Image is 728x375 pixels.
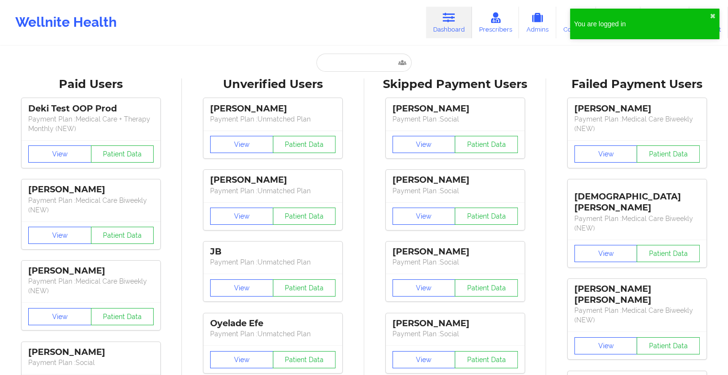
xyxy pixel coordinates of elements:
[28,145,91,163] button: View
[273,351,336,368] button: Patient Data
[472,7,519,38] a: Prescribers
[392,279,456,297] button: View
[574,214,700,233] p: Payment Plan : Medical Care Biweekly (NEW)
[210,208,273,225] button: View
[574,284,700,306] div: [PERSON_NAME] [PERSON_NAME]
[455,136,518,153] button: Patient Data
[392,103,518,114] div: [PERSON_NAME]
[28,276,154,296] p: Payment Plan : Medical Care Biweekly (NEW)
[210,279,273,297] button: View
[392,351,456,368] button: View
[28,358,154,367] p: Payment Plan : Social
[28,114,154,133] p: Payment Plan : Medical Care + Therapy Monthly (NEW)
[392,114,518,124] p: Payment Plan : Social
[556,7,596,38] a: Coaches
[210,257,336,267] p: Payment Plan : Unmatched Plan
[392,318,518,329] div: [PERSON_NAME]
[392,257,518,267] p: Payment Plan : Social
[28,265,154,276] div: [PERSON_NAME]
[91,145,154,163] button: Patient Data
[210,329,336,339] p: Payment Plan : Unmatched Plan
[637,145,700,163] button: Patient Data
[189,77,357,92] div: Unverified Users
[553,77,721,92] div: Failed Payment Users
[7,77,175,92] div: Paid Users
[455,208,518,225] button: Patient Data
[519,7,556,38] a: Admins
[91,227,154,244] button: Patient Data
[91,308,154,325] button: Patient Data
[392,186,518,196] p: Payment Plan : Social
[710,12,716,20] button: close
[28,347,154,358] div: [PERSON_NAME]
[574,103,700,114] div: [PERSON_NAME]
[273,136,336,153] button: Patient Data
[28,196,154,215] p: Payment Plan : Medical Care Biweekly (NEW)
[210,318,336,329] div: Oyelade Efe
[210,114,336,124] p: Payment Plan : Unmatched Plan
[574,114,700,133] p: Payment Plan : Medical Care Biweekly (NEW)
[392,175,518,186] div: [PERSON_NAME]
[371,77,539,92] div: Skipped Payment Users
[210,103,336,114] div: [PERSON_NAME]
[28,184,154,195] div: [PERSON_NAME]
[574,19,710,29] div: You are logged in
[273,279,336,297] button: Patient Data
[574,245,638,262] button: View
[455,351,518,368] button: Patient Data
[426,7,472,38] a: Dashboard
[392,329,518,339] p: Payment Plan : Social
[574,145,638,163] button: View
[637,337,700,354] button: Patient Data
[210,136,273,153] button: View
[28,103,154,114] div: Deki Test OOP Prod
[28,227,91,244] button: View
[637,245,700,262] button: Patient Data
[210,175,336,186] div: [PERSON_NAME]
[455,279,518,297] button: Patient Data
[210,351,273,368] button: View
[273,208,336,225] button: Patient Data
[574,337,638,354] button: View
[574,306,700,325] p: Payment Plan : Medical Care Biweekly (NEW)
[210,186,336,196] p: Payment Plan : Unmatched Plan
[392,246,518,257] div: [PERSON_NAME]
[574,184,700,213] div: [DEMOGRAPHIC_DATA][PERSON_NAME]
[28,308,91,325] button: View
[392,136,456,153] button: View
[210,246,336,257] div: JB
[392,208,456,225] button: View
